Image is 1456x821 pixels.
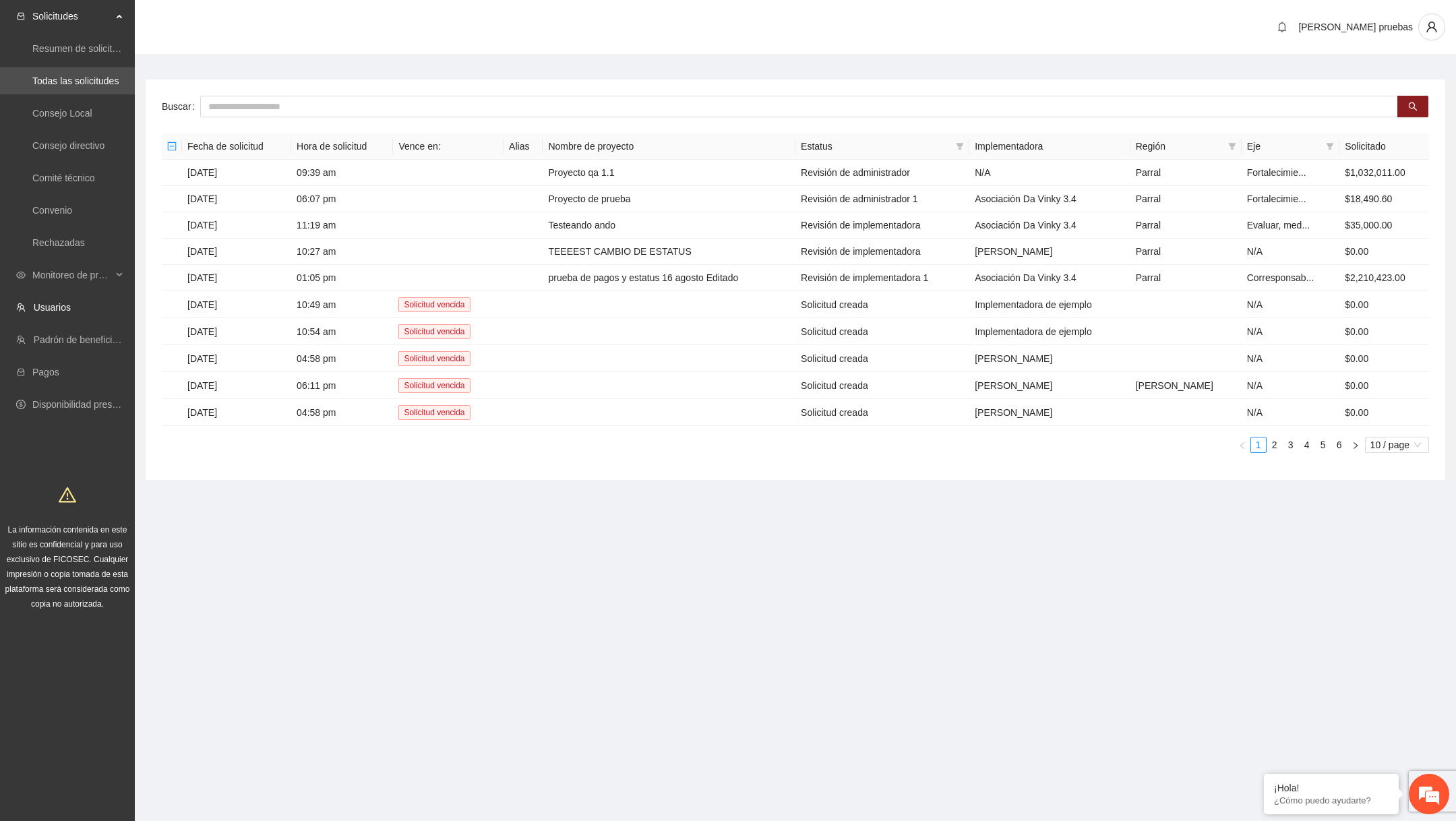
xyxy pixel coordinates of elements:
td: Solicitud creada [795,291,969,318]
span: Solicitud vencida [398,405,470,420]
span: filter [953,136,967,156]
span: filter [956,142,964,150]
button: left [1234,437,1250,453]
td: Revisión de administrador 1 [795,186,969,212]
td: $0.00 [1339,291,1429,318]
td: $2,210,423.00 [1339,265,1429,291]
span: Solicitud vencida [398,378,470,393]
span: Estatus [801,139,950,154]
a: 2 [1267,437,1282,452]
td: [DATE] [182,399,291,426]
td: 11:19 am [291,212,393,239]
td: [DATE] [182,372,291,399]
td: 04:58 pm [291,399,393,426]
td: N/A [1242,345,1339,372]
td: [PERSON_NAME] [969,372,1130,399]
a: Comité técnico [32,173,95,183]
li: 1 [1250,437,1267,453]
li: 5 [1315,437,1331,453]
th: Vence en: [393,133,504,160]
a: Padrón de beneficiarios [34,334,133,345]
td: [PERSON_NAME] [969,399,1130,426]
td: Testeando ando [543,212,795,239]
li: 3 [1283,437,1299,453]
a: 3 [1283,437,1298,452]
td: Revisión de administrador [795,160,969,186]
td: $0.00 [1339,345,1429,372]
td: [PERSON_NAME] [969,239,1130,265]
a: Resumen de solicitudes por aprobar [32,43,184,54]
td: [DATE] [182,239,291,265]
td: Parral [1130,186,1242,212]
td: 06:11 pm [291,372,393,399]
td: [DATE] [182,291,291,318]
td: Asociación Da Vinky 3.4 [969,186,1130,212]
li: Previous Page [1234,437,1250,453]
button: search [1397,96,1428,117]
span: Eje [1247,139,1321,154]
a: Todas las solicitudes [32,75,119,86]
span: Solicitud vencida [398,351,470,366]
span: Solicitud vencida [398,297,470,312]
td: 10:49 am [291,291,393,318]
td: Proyecto de prueba [543,186,795,212]
span: Corresponsab... [1247,272,1314,283]
span: Solicitud vencida [398,324,470,339]
span: La información contenida en este sitio es confidencial y para uso exclusivo de FICOSEC. Cualquier... [5,525,130,609]
td: Solicitud creada [795,399,969,426]
td: $1,032,011.00 [1339,160,1429,186]
span: right [1352,442,1360,450]
span: eye [16,270,26,280]
td: $0.00 [1339,239,1429,265]
th: Implementadora [969,133,1130,160]
span: user [1419,21,1445,33]
td: Solicitud creada [795,372,969,399]
td: Parral [1130,239,1242,265]
span: warning [59,486,76,504]
td: N/A [1242,399,1339,426]
span: bell [1272,22,1292,32]
td: Parral [1130,212,1242,239]
td: prueba de pagos y estatus 16 agosto Editado [543,265,795,291]
td: [DATE] [182,318,291,345]
button: bell [1271,16,1293,38]
td: N/A [1242,291,1339,318]
td: Revisión de implementadora [795,239,969,265]
td: [DATE] [182,265,291,291]
td: 09:39 am [291,160,393,186]
span: filter [1225,136,1239,156]
span: Fortalecimie... [1247,167,1306,178]
td: Solicitud creada [795,345,969,372]
span: minus-square [167,142,177,151]
span: filter [1323,136,1337,156]
th: Solicitado [1339,133,1429,160]
td: [DATE] [182,212,291,239]
span: Región [1136,139,1223,154]
td: TEEEEST CAMBIO DE ESTATUS [543,239,795,265]
span: Solicitudes [32,3,112,30]
a: Usuarios [34,302,71,313]
span: [PERSON_NAME] pruebas [1298,22,1413,32]
button: user [1418,13,1445,40]
span: search [1408,102,1418,113]
td: N/A [1242,239,1339,265]
a: 4 [1300,437,1314,452]
span: filter [1326,142,1334,150]
li: 4 [1299,437,1315,453]
td: $18,490.60 [1339,186,1429,212]
td: $35,000.00 [1339,212,1429,239]
span: filter [1228,142,1236,150]
th: Fecha de solicitud [182,133,291,160]
td: Implementadora de ejemplo [969,291,1130,318]
a: 5 [1316,437,1331,452]
td: Implementadora de ejemplo [969,318,1130,345]
label: Buscar [162,96,200,117]
a: Consejo directivo [32,140,104,151]
td: Asociación Da Vinky 3.4 [969,212,1130,239]
td: Revisión de implementadora [795,212,969,239]
a: Rechazadas [32,237,85,248]
td: $0.00 [1339,399,1429,426]
td: 10:54 am [291,318,393,345]
p: ¿Cómo puedo ayudarte? [1274,795,1389,805]
div: ¡Hola! [1274,783,1389,793]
